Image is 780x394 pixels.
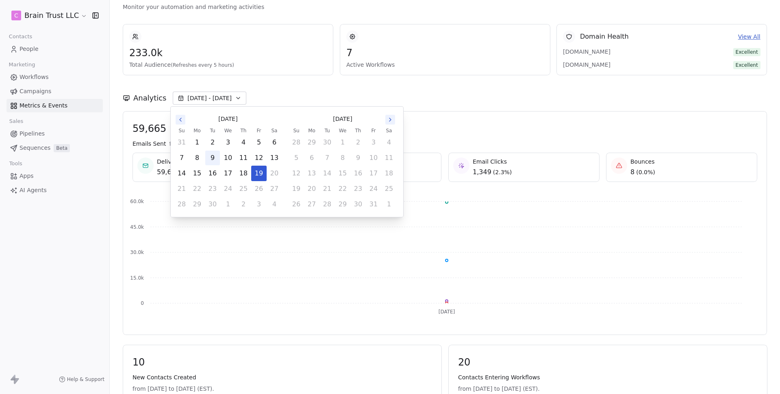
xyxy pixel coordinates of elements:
[289,127,304,135] th: Sunday
[221,197,235,212] button: Wednesday, October 1st, 2025
[733,48,760,56] span: Excellent
[304,135,319,150] button: Monday, September 29th, 2025
[133,93,166,103] span: Analytics
[133,385,432,393] span: from [DATE] to [DATE] (EST).
[385,115,395,125] button: Go to the Next Month
[236,182,251,196] button: Thursday, September 25th, 2025
[20,144,50,152] span: Sequences
[205,166,220,181] button: Tuesday, September 16th, 2025
[133,356,432,368] span: 10
[176,115,185,125] button: Go to the Previous Month
[335,166,350,181] button: Wednesday, October 15th, 2025
[6,158,26,170] span: Tools
[335,135,350,150] button: Wednesday, October 1st, 2025
[133,373,432,381] span: New Contacts Created
[129,47,327,59] span: 233.0k
[458,385,758,393] span: from [DATE] to [DATE] (EST).
[130,250,144,255] tspan: 30.0k
[636,168,655,176] span: ( 0.0% )
[366,135,381,150] button: Friday, October 3rd, 2025
[236,135,251,150] button: Thursday, September 4th, 2025
[174,127,189,135] th: Sunday
[236,166,251,181] button: Thursday, September 18th, 2025
[171,62,234,68] span: (Refreshes every 5 hours)
[473,167,491,177] span: 1,349
[7,42,103,56] a: People
[267,127,282,135] th: Saturday
[346,47,544,59] span: 7
[382,151,396,165] button: Saturday, October 11th, 2025
[267,135,282,150] button: Saturday, September 6th, 2025
[218,115,237,123] span: [DATE]
[157,167,180,177] span: 59,657
[7,85,103,98] a: Campaigns
[220,127,236,135] th: Wednesday
[630,167,634,177] span: 8
[123,3,767,11] span: Monitor your automation and marketing activities
[381,127,397,135] th: Saturday
[20,73,49,81] span: Workflows
[174,151,189,165] button: Sunday, September 7th, 2025
[190,197,204,212] button: Monday, September 29th, 2025
[289,135,304,150] button: Sunday, September 28th, 2025
[304,127,319,135] th: Monday
[20,87,51,96] span: Campaigns
[7,99,103,112] a: Metrics & Events
[14,11,18,20] span: C
[20,186,47,195] span: AI Agents
[252,151,266,165] button: Friday, September 12th, 2025
[267,151,282,165] button: Saturday, September 13th, 2025
[382,182,396,196] button: Saturday, October 25th, 2025
[7,141,103,155] a: SequencesBeta
[141,300,144,306] tspan: 0
[563,48,620,56] span: [DOMAIN_NAME]
[351,151,365,165] button: Thursday, October 9th, 2025
[7,127,103,140] a: Pipelines
[493,168,512,176] span: ( 2.3% )
[382,197,396,212] button: Saturday, November 1st, 2025
[10,9,87,22] button: CBrain Trust LLC
[190,182,204,196] button: Monday, September 22nd, 2025
[67,376,104,383] span: Help & Support
[351,197,365,212] button: Thursday, October 30th, 2025
[252,166,266,181] button: Today, Friday, September 19th, 2025, selected
[221,182,235,196] button: Wednesday, September 24th, 2025
[20,172,34,180] span: Apps
[174,135,189,150] button: Sunday, August 31st, 2025
[130,224,144,230] tspan: 45.0k
[289,166,304,181] button: Sunday, October 12th, 2025
[174,127,282,212] table: September 2025
[5,31,36,43] span: Contacts
[320,135,335,150] button: Tuesday, September 30th, 2025
[59,376,104,383] a: Help & Support
[630,158,655,166] span: Bounces
[335,127,350,135] th: Wednesday
[129,61,327,69] span: Total Audience
[366,197,381,212] button: Friday, October 31st, 2025
[236,151,251,165] button: Thursday, September 11th, 2025
[133,140,166,148] span: Emails Sent
[190,135,204,150] button: Monday, September 1st, 2025
[351,182,365,196] button: Thursday, October 23rd, 2025
[289,197,304,212] button: Sunday, October 26th, 2025
[205,127,220,135] th: Tuesday
[320,151,335,165] button: Tuesday, October 7th, 2025
[130,275,144,281] tspan: 15.0k
[304,197,319,212] button: Monday, October 27th, 2025
[439,309,455,315] tspan: [DATE]
[335,151,350,165] button: Wednesday, October 8th, 2025
[738,33,760,41] a: View All
[205,151,220,165] button: Tuesday, September 9th, 2025
[20,45,39,53] span: People
[335,197,350,212] button: Wednesday, October 29th, 2025
[7,184,103,197] a: AI Agents
[236,127,251,135] th: Thursday
[205,135,220,150] button: Tuesday, September 2nd, 2025
[304,166,319,181] button: Monday, October 13th, 2025
[267,197,282,212] button: Saturday, October 4th, 2025
[366,166,381,181] button: Friday, October 17th, 2025
[580,32,629,42] span: Domain Health
[190,151,204,165] button: Monday, September 8th, 2025
[174,166,189,181] button: Sunday, September 14th, 2025
[366,182,381,196] button: Friday, October 24th, 2025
